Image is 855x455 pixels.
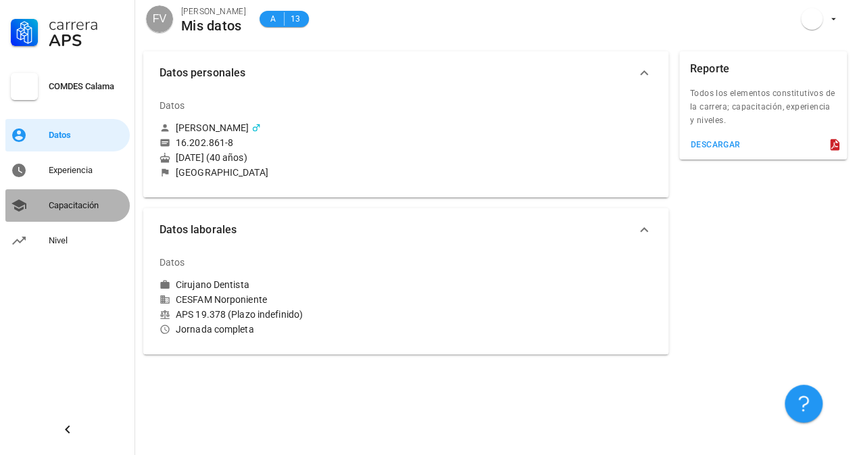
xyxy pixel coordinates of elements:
[290,12,301,26] span: 13
[49,130,124,141] div: Datos
[146,5,173,32] div: avatar
[5,119,130,151] a: Datos
[49,81,124,92] div: COMDES Calama
[5,224,130,257] a: Nivel
[160,220,636,239] span: Datos laborales
[176,137,233,149] div: 16.202.861-8
[801,8,823,30] div: avatar
[792,7,844,31] button: avatar
[160,89,185,122] div: Datos
[160,64,636,82] span: Datos personales
[160,293,400,306] div: CESFAM Norponiente
[49,200,124,211] div: Capacitación
[153,5,166,32] span: FV
[160,308,400,320] div: APS 19.378 (Plazo indefinido)
[143,51,668,95] button: Datos personales
[176,279,249,291] div: Cirujano Dentista
[181,5,246,18] div: [PERSON_NAME]
[143,208,668,252] button: Datos laborales
[268,12,278,26] span: A
[176,122,249,134] div: [PERSON_NAME]
[49,32,124,49] div: APS
[160,151,400,164] div: [DATE] (40 años)
[160,246,185,279] div: Datos
[690,51,729,87] div: Reporte
[176,166,268,178] div: [GEOGRAPHIC_DATA]
[160,323,400,335] div: Jornada completa
[181,18,246,33] div: Mis datos
[49,235,124,246] div: Nivel
[685,135,746,154] button: descargar
[690,140,741,149] div: descargar
[49,165,124,176] div: Experiencia
[679,87,847,135] div: Todos los elementos constitutivos de la carrera; capacitación, experiencia y niveles.
[5,189,130,222] a: Capacitación
[49,16,124,32] div: Carrera
[5,154,130,187] a: Experiencia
